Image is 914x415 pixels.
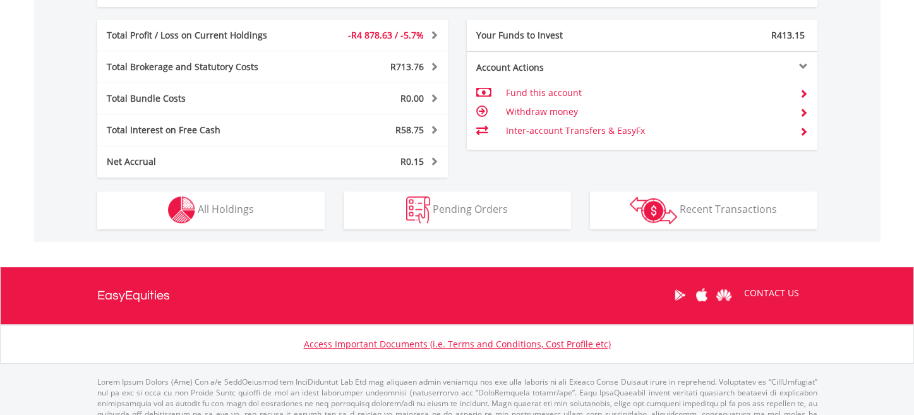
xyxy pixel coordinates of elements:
[304,338,611,350] a: Access Important Documents (i.e. Terms and Conditions, Cost Profile etc)
[590,191,817,229] button: Recent Transactions
[97,155,302,168] div: Net Accrual
[680,202,777,216] span: Recent Transactions
[168,196,195,224] img: holdings-wht.png
[669,275,691,315] a: Google Play
[97,267,170,324] a: EasyEquities
[395,124,424,136] span: R58.75
[505,83,789,102] td: Fund this account
[344,191,571,229] button: Pending Orders
[771,29,805,41] span: R413.15
[400,155,424,167] span: R0.15
[630,196,677,224] img: transactions-zar-wht.png
[467,61,642,74] div: Account Actions
[97,191,325,229] button: All Holdings
[97,124,302,136] div: Total Interest on Free Cash
[505,121,789,140] td: Inter-account Transfers & EasyFx
[400,92,424,104] span: R0.00
[406,196,430,224] img: pending_instructions-wht.png
[97,92,302,105] div: Total Bundle Costs
[505,102,789,121] td: Withdraw money
[97,61,302,73] div: Total Brokerage and Statutory Costs
[433,202,508,216] span: Pending Orders
[97,29,302,42] div: Total Profit / Loss on Current Holdings
[713,275,735,315] a: Huawei
[348,29,424,41] span: -R4 878.63 / -5.7%
[467,29,642,42] div: Your Funds to Invest
[691,275,713,315] a: Apple
[198,202,254,216] span: All Holdings
[390,61,424,73] span: R713.76
[735,275,808,311] a: CONTACT US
